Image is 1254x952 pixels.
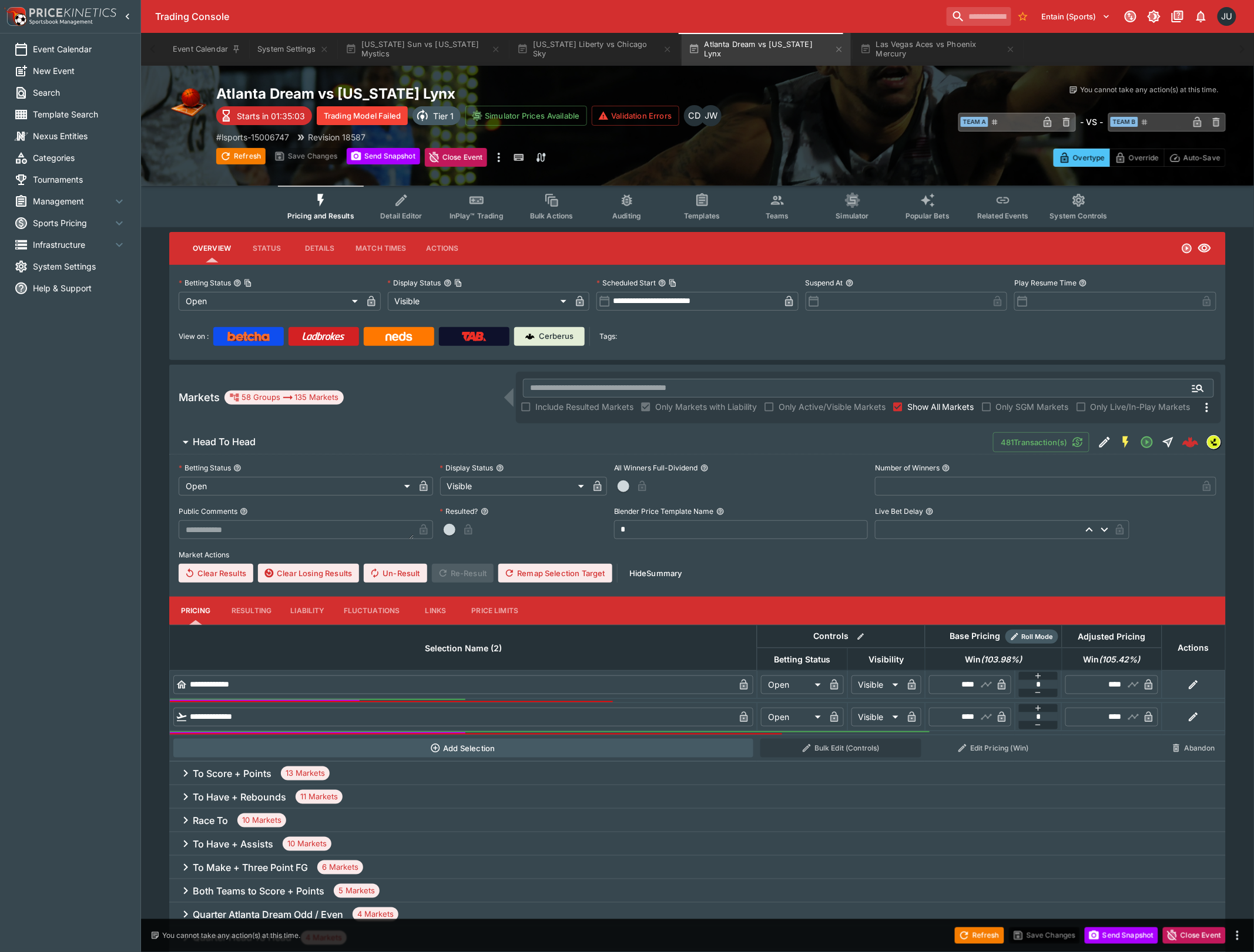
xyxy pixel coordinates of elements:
[498,564,612,583] button: Remap Selection Target
[364,564,427,583] button: Un-Result
[1073,152,1105,164] p: Overtype
[1214,4,1240,29] button: Justin.Walsh
[658,279,666,287] button: Scheduled StartCopy To Clipboard
[928,739,1058,758] button: Edit Pricing (Win)
[856,652,917,667] span: Visibility
[1099,652,1141,667] em: ( 105.42 %)
[444,279,452,287] button: Display StatusCopy To Clipboard
[1230,929,1245,943] button: more
[1191,6,1212,27] button: Notifications
[481,507,489,516] button: Resulted?
[169,430,993,454] button: Head To Head
[907,401,974,413] span: Show All Markets
[655,401,757,413] span: Only Markets with Liability
[33,282,126,294] span: Help & Support
[193,838,273,850] h6: To Have + Assists
[308,131,366,143] p: Revision 18587
[410,597,462,625] button: Links
[1054,149,1226,167] div: Start From
[1054,149,1110,167] button: Overtype
[1094,432,1115,453] button: Edit Detail
[942,464,950,472] button: Number of Winners
[237,815,286,826] span: 10 Markets
[169,85,207,122] img: basketball.png
[682,33,851,66] button: Atlanta Dream vs [US_STATE] Lynx
[1165,739,1222,758] button: Abandon
[1207,435,1221,449] div: lsports
[155,11,942,23] div: Trading Console
[454,279,462,287] button: Copy To Clipboard
[1167,6,1188,27] button: Documentation
[317,862,363,873] span: 6 Markets
[614,506,714,516] p: Blender Price Template Name
[761,675,825,694] div: Open
[29,19,93,25] img: Sportsbook Management
[33,217,112,229] span: Sports Pricing
[250,33,336,66] button: System Settings
[433,110,454,122] p: Tier 1
[906,211,950,220] span: Popular Bets
[4,5,27,28] img: PriceKinetics Logo
[179,278,231,288] p: Betting Status
[806,278,843,288] p: Suspend At
[33,43,126,55] span: Event Calendar
[222,597,281,625] button: Resulting
[216,85,721,103] h2: Copy To Clipboard
[432,564,494,583] span: Re-Result
[216,131,289,143] p: Copy To Clipboard
[179,463,231,473] p: Betting Status
[193,909,343,921] h6: Quarter Atlanta Dream Odd / Even
[947,7,1011,26] input: search
[981,652,1022,667] em: ( 103.98 %)
[296,791,343,803] span: 11 Markets
[33,152,126,164] span: Categories
[1162,625,1225,670] th: Actions
[193,815,228,827] h6: Race To
[993,432,1089,452] button: 481Transaction(s)
[1050,211,1108,220] span: System Controls
[514,327,585,346] a: Cerberus
[440,477,588,496] div: Visible
[492,148,506,167] button: more
[283,838,331,850] span: 10 Markets
[162,930,300,941] p: You cannot take any action(s) at this time.
[281,768,330,779] span: 13 Markets
[302,332,345,341] img: Ladbrokes
[179,546,1216,564] label: Market Actions
[1218,7,1236,26] div: Justin.Walsh
[1198,241,1212,255] svg: Visible
[599,327,617,346] label: Tags:
[1140,435,1154,449] svg: Open
[1208,436,1221,449] img: lsports
[926,507,934,516] button: Live Bet Delay
[1005,630,1058,644] div: Show/hide Price Roll mode configuration.
[684,105,705,126] div: Cameron Duffy
[193,768,271,780] h6: To Score + Points
[462,597,528,625] button: Price Limits
[1182,434,1199,450] div: a5adb76b-c27f-4774-b3dc-bb244a8ccd9e
[33,65,126,77] span: New Event
[592,106,679,126] button: Validation Errors
[1183,152,1221,164] p: Auto-Save
[977,211,1028,220] span: Related Events
[1163,927,1226,944] button: Close Event
[388,278,441,288] p: Display Status
[346,234,416,263] button: Match Times
[388,292,571,311] div: Visible
[853,629,869,644] button: Bulk edit
[1200,401,1214,415] svg: More
[193,791,286,803] h6: To Have + Rebounds
[1085,927,1158,944] button: Send Snapshot
[1091,401,1191,413] span: Only Live/In-Play Markets
[1081,116,1104,128] h6: - VS -
[229,391,339,405] div: 58 Groups 135 Markets
[179,477,414,496] div: Open
[851,708,903,726] div: Visible
[535,401,633,413] span: Include Resulted Markets
[334,885,380,897] span: 5 Markets
[193,436,256,448] h6: Head To Head
[353,909,398,920] span: 4 Markets
[317,106,408,125] button: Trading Model Failed
[1062,625,1162,648] th: Adjusted Pricing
